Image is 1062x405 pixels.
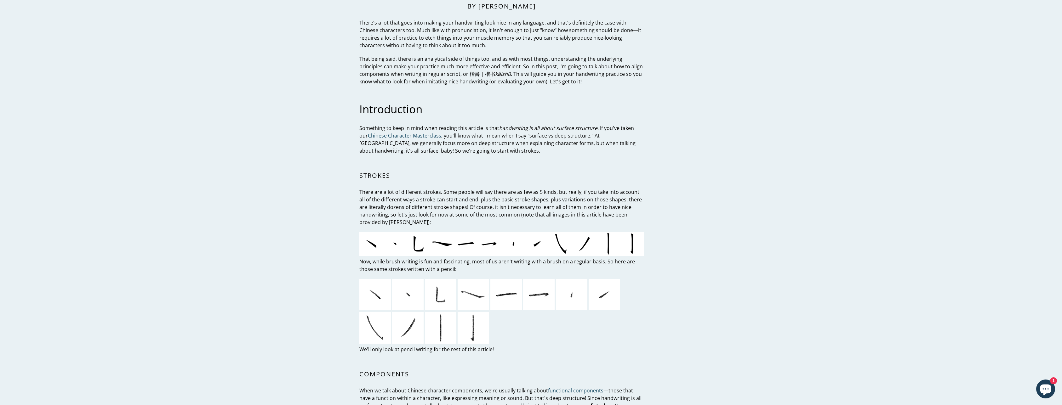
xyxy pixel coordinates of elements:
p: That being said, there is an analytical side of things too, and as with most things, understandin... [359,55,644,85]
h2: By [PERSON_NAME] [359,3,644,10]
p: There's a lot that goes into making your handwriting look nice in any language, and that's defini... [359,19,644,49]
p: We'll only look at pencil writing for the rest of this article! [359,346,644,353]
inbox-online-store-chat: Shopify online store chat [1034,380,1057,400]
i: kǎishū [495,70,511,77]
a: functional components [548,387,603,394]
h1: Introduction [359,103,644,116]
i: handwriting is all about surface structure [499,125,597,132]
p: There are a lot of different strokes. Some people will say there are as few as 5 kinds, but reall... [359,188,644,226]
h2: Strokes [359,172,644,179]
a: Chinese Character Masterclass [368,132,441,139]
p: Something to keep in mind when reading this article is that . If you've taken our , you'll know w... [359,124,644,155]
p: Now, while brush writing is fun and fascinating, most of us aren't writing with a brush on a regu... [359,258,644,273]
h2: Components [359,370,644,378]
